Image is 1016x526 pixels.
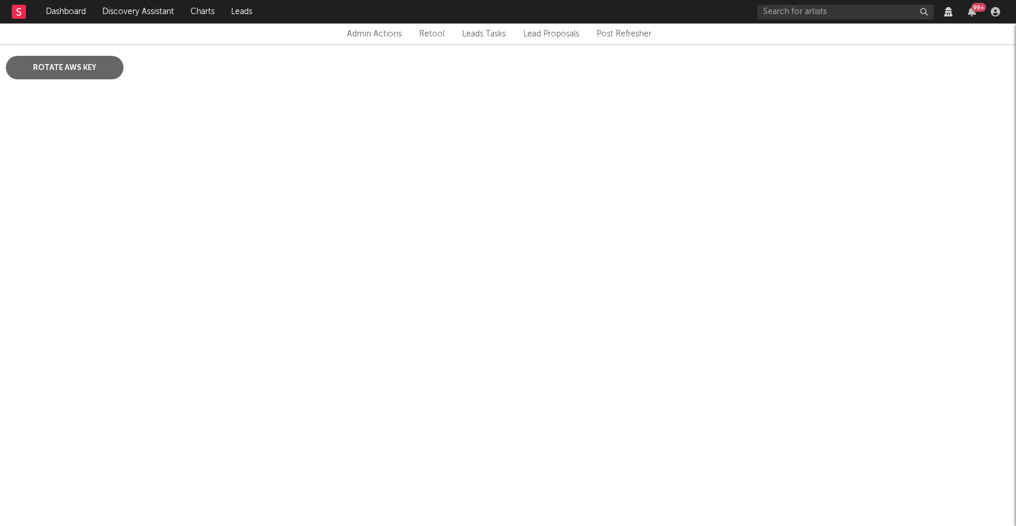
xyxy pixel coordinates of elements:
[968,7,976,16] button: 99+
[757,5,934,19] input: Search for artists
[523,27,579,41] a: Lead Proposals
[347,27,402,41] div: Admin Actions
[419,27,444,41] a: Retool
[597,27,651,41] a: Post Refresher
[6,56,123,79] button: Rotate AWS Key
[462,27,506,41] a: Leads Tasks
[971,3,986,12] div: 99 +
